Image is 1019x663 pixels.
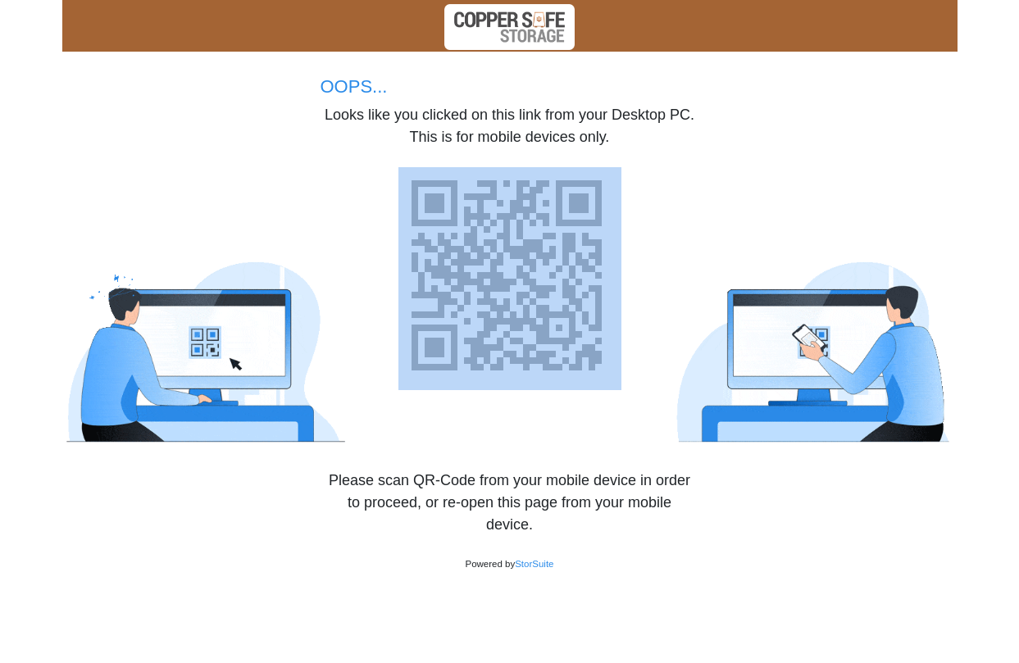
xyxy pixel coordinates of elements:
[321,76,699,98] h5: OOPS...
[515,559,553,569] a: StorSuite
[444,2,575,52] img: 1701477661_gEARm2TMad.png
[630,259,958,444] img: phyrem_qr-code_sign-up_small.gif
[321,126,699,148] p: This is for mobile devices only.
[325,549,694,574] p: Powered by
[398,167,621,390] img: VJTqzJleQhUAAAAASUVORK5CYII=
[62,259,390,444] img: phyrem_sign-up_confuse_small.gif
[321,104,699,126] p: Looks like you clicked on this link from your Desktop PC.
[325,470,694,536] p: Please scan QR-Code from your mobile device in order to proceed, or re-open this page from your m...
